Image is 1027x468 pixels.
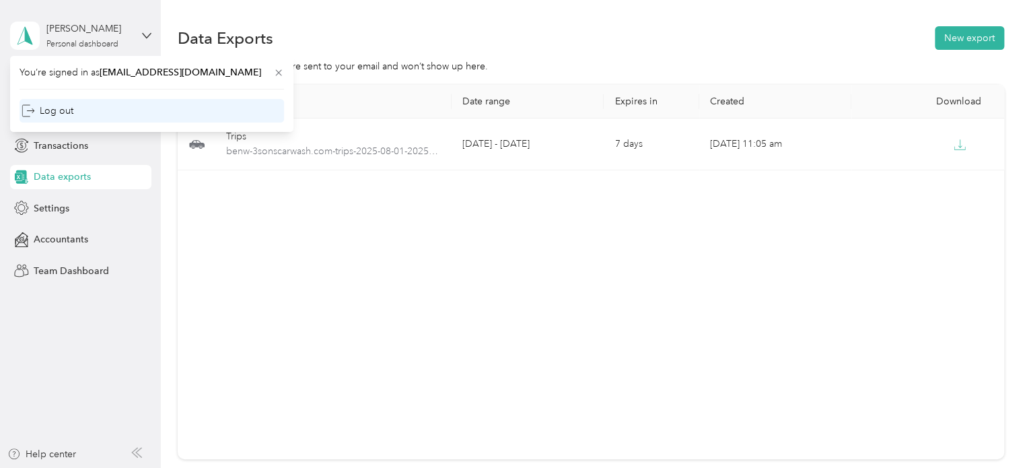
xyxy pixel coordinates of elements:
[604,119,699,170] td: 7 days
[862,96,993,107] div: Download
[226,129,441,144] div: Trips
[46,22,131,36] div: [PERSON_NAME]
[452,85,604,119] th: Date range
[34,170,91,184] span: Data exports
[452,119,604,170] td: [DATE] - [DATE]
[7,447,76,461] button: Help center
[699,119,851,170] td: [DATE] 11:05 am
[935,26,1004,50] button: New export
[699,85,851,119] th: Created
[178,59,1004,73] div: Downloads from Reports are sent to your email and won’t show up here.
[178,31,273,45] h1: Data Exports
[34,201,69,215] span: Settings
[34,232,88,246] span: Accountants
[34,264,109,278] span: Team Dashboard
[604,85,699,119] th: Expires in
[215,85,452,119] th: Export type
[22,104,73,118] div: Log out
[952,393,1027,468] iframe: Everlance-gr Chat Button Frame
[46,40,118,48] div: Personal dashboard
[100,67,261,78] span: [EMAIL_ADDRESS][DOMAIN_NAME]
[226,144,441,159] span: benw-3sonscarwash.com-trips-2025-08-01-2025-08-31.pdf
[20,65,284,79] span: You’re signed in as
[34,139,88,153] span: Transactions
